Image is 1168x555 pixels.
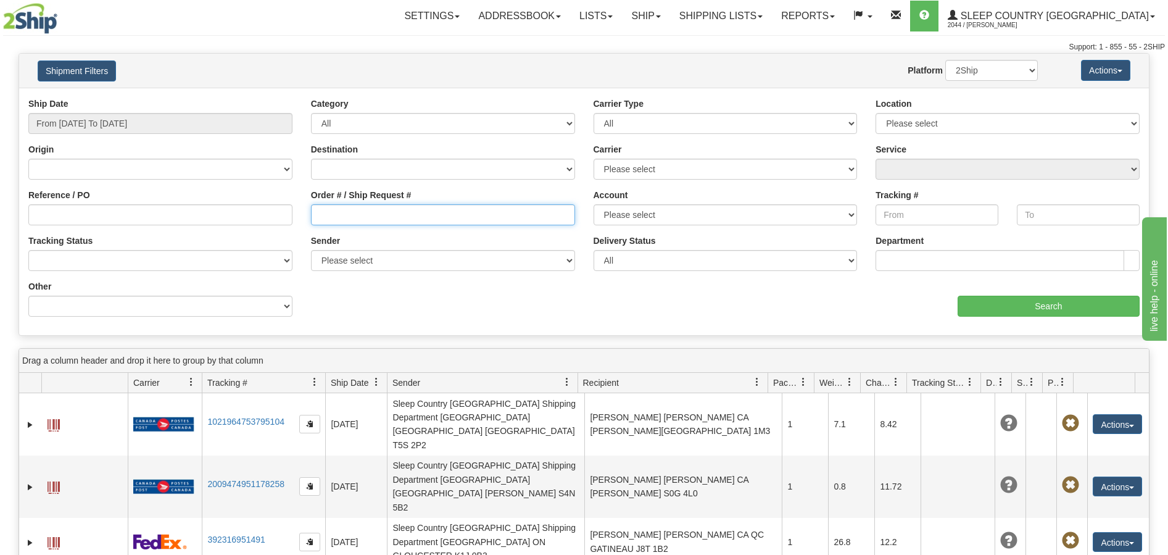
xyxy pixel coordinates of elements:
[912,377,966,389] span: Tracking Status
[207,417,284,427] a: 1021964753795104
[311,189,412,201] label: Order # / Ship Request #
[207,377,247,389] span: Tracking #
[819,377,845,389] span: Weight
[38,61,116,81] button: Shipment Filters
[133,417,194,432] img: 20 - Canada Post
[1000,532,1017,549] span: Unknown
[1140,214,1167,340] iframe: chat widget
[24,481,36,493] a: Expand
[1017,377,1027,389] span: Shipment Issues
[3,3,57,34] img: logo2044.jpg
[594,189,628,201] label: Account
[876,143,906,156] label: Service
[181,372,202,393] a: Carrier filter column settings
[28,143,54,156] label: Origin
[133,479,194,494] img: 20 - Canada Post
[876,204,998,225] input: From
[48,532,60,551] a: Label
[9,7,114,22] div: live help - online
[584,456,782,518] td: [PERSON_NAME] [PERSON_NAME] CA [PERSON_NAME] S0G 4L0
[1052,372,1073,393] a: Pickup Status filter column settings
[207,535,265,545] a: 392316951491
[3,42,1165,52] div: Support: 1 - 855 - 55 - 2SHIP
[311,143,358,156] label: Destination
[990,372,1011,393] a: Delivery Status filter column settings
[1062,477,1079,494] span: Pickup Not Assigned
[28,98,68,110] label: Ship Date
[772,1,844,31] a: Reports
[782,393,828,456] td: 1
[986,377,996,389] span: Delivery Status
[392,377,420,389] span: Sender
[1093,414,1142,434] button: Actions
[48,414,60,433] a: Label
[28,280,51,293] label: Other
[133,377,160,389] span: Carrier
[908,64,943,77] label: Platform
[299,477,320,496] button: Copy to clipboard
[1048,377,1058,389] span: Pickup Status
[304,372,325,393] a: Tracking # filter column settings
[948,19,1040,31] span: 2044 / [PERSON_NAME]
[1093,477,1142,496] button: Actions
[1081,60,1130,81] button: Actions
[594,98,644,110] label: Carrier Type
[311,98,349,110] label: Category
[207,479,284,489] a: 2009474951178258
[557,372,578,393] a: Sender filter column settings
[874,456,921,518] td: 11.72
[876,189,918,201] label: Tracking #
[24,419,36,431] a: Expand
[594,235,656,247] label: Delivery Status
[828,393,874,456] td: 7.1
[387,456,584,518] td: Sleep Country [GEOGRAPHIC_DATA] Shipping Department [GEOGRAPHIC_DATA] [GEOGRAPHIC_DATA] [PERSON_N...
[876,235,924,247] label: Department
[28,235,93,247] label: Tracking Status
[622,1,669,31] a: Ship
[133,534,187,549] img: 2 - FedEx Express®
[1093,532,1142,552] button: Actions
[828,456,874,518] td: 0.8
[958,296,1140,317] input: Search
[299,415,320,433] button: Copy to clipboard
[876,98,911,110] label: Location
[793,372,814,393] a: Packages filter column settings
[747,372,768,393] a: Recipient filter column settings
[584,393,782,456] td: [PERSON_NAME] [PERSON_NAME] CA [PERSON_NAME][GEOGRAPHIC_DATA] 1M3
[19,349,1149,373] div: grid grouping header
[299,533,320,551] button: Copy to clipboard
[331,377,368,389] span: Ship Date
[24,536,36,549] a: Expand
[782,456,828,518] td: 1
[594,143,622,156] label: Carrier
[1021,372,1042,393] a: Shipment Issues filter column settings
[958,10,1149,21] span: Sleep Country [GEOGRAPHIC_DATA]
[773,377,799,389] span: Packages
[839,372,860,393] a: Weight filter column settings
[670,1,772,31] a: Shipping lists
[885,372,906,393] a: Charge filter column settings
[366,372,387,393] a: Ship Date filter column settings
[959,372,980,393] a: Tracking Status filter column settings
[1000,477,1017,494] span: Unknown
[1000,415,1017,432] span: Unknown
[1062,532,1079,549] span: Pickup Not Assigned
[866,377,892,389] span: Charge
[1062,415,1079,432] span: Pickup Not Assigned
[570,1,622,31] a: Lists
[48,476,60,496] a: Label
[395,1,469,31] a: Settings
[325,456,387,518] td: [DATE]
[28,189,90,201] label: Reference / PO
[469,1,570,31] a: Addressbook
[583,377,619,389] span: Recipient
[387,393,584,456] td: Sleep Country [GEOGRAPHIC_DATA] Shipping Department [GEOGRAPHIC_DATA] [GEOGRAPHIC_DATA] [GEOGRAPH...
[1017,204,1140,225] input: To
[874,393,921,456] td: 8.42
[311,235,340,247] label: Sender
[938,1,1164,31] a: Sleep Country [GEOGRAPHIC_DATA] 2044 / [PERSON_NAME]
[325,393,387,456] td: [DATE]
